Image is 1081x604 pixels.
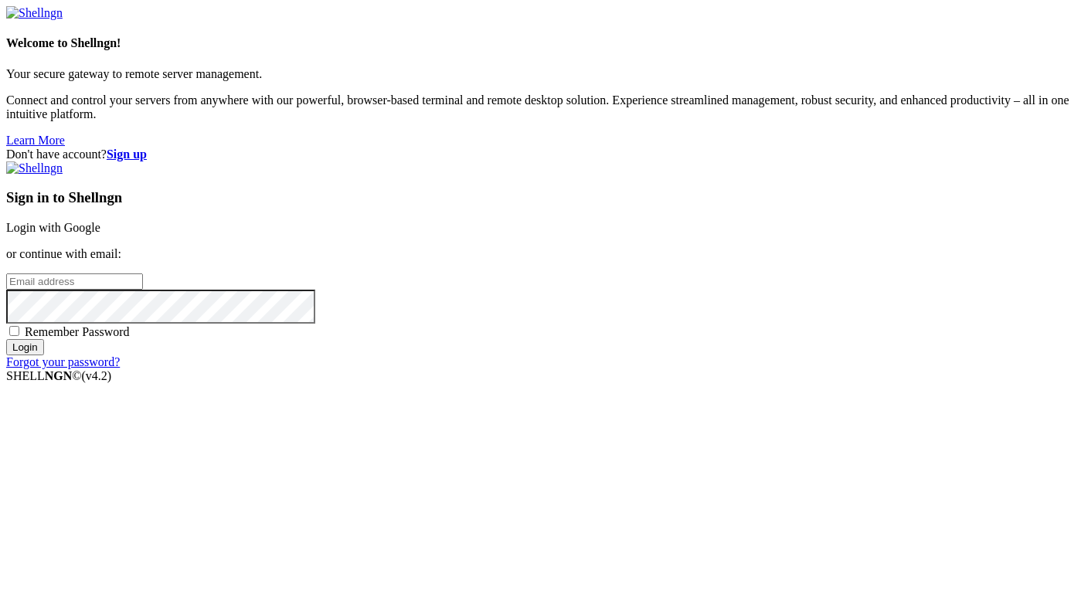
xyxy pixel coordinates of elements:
[9,326,19,336] input: Remember Password
[6,6,63,20] img: Shellngn
[6,355,120,368] a: Forgot your password?
[25,325,130,338] span: Remember Password
[6,36,1075,50] h4: Welcome to Shellngn!
[82,369,112,382] span: 4.2.0
[6,369,111,382] span: SHELL ©
[6,93,1075,121] p: Connect and control your servers from anywhere with our powerful, browser-based terminal and remo...
[6,134,65,147] a: Learn More
[6,247,1075,261] p: or continue with email:
[107,148,147,161] a: Sign up
[6,189,1075,206] h3: Sign in to Shellngn
[6,339,44,355] input: Login
[45,369,73,382] b: NGN
[6,67,1075,81] p: Your secure gateway to remote server management.
[6,148,1075,161] div: Don't have account?
[6,221,100,234] a: Login with Google
[6,161,63,175] img: Shellngn
[6,273,143,290] input: Email address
